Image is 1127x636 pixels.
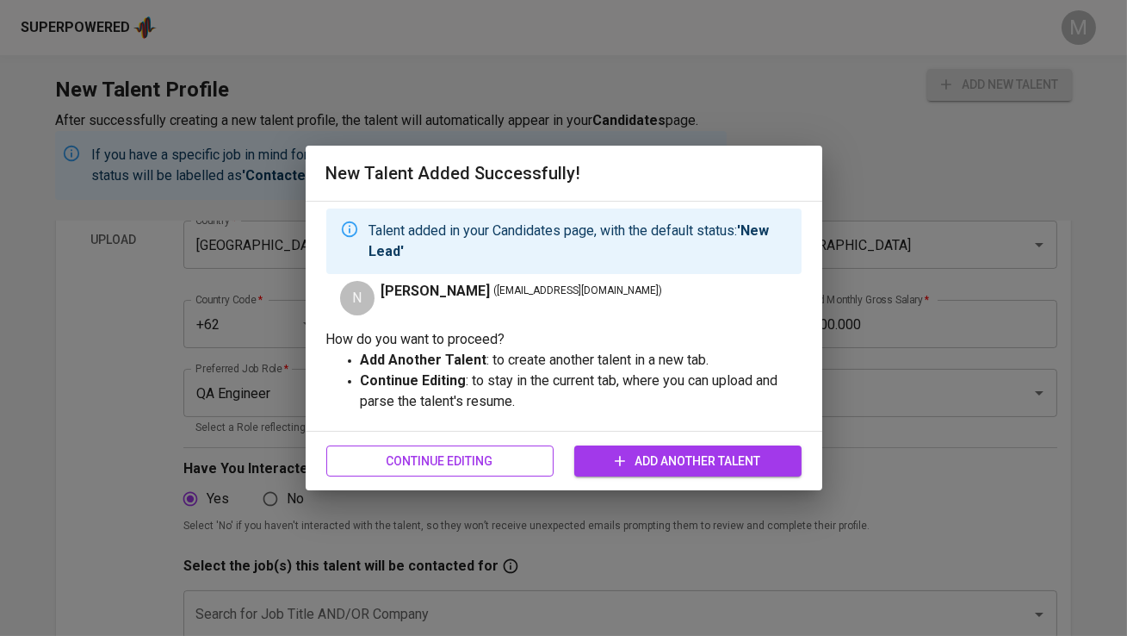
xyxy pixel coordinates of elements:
p: : to stay in the current tab, where you can upload and parse the talent's resume. [361,371,802,412]
button: Continue Editing [326,446,554,477]
p: Talent added in your Candidates page, with the default status: [369,221,788,262]
h6: New Talent Added Successfully! [326,159,802,187]
div: N [340,281,375,315]
strong: Continue Editing [361,372,467,389]
p: : to create another talent in a new tab. [361,350,802,371]
span: [PERSON_NAME] [381,281,491,302]
span: Continue Editing [340,451,540,472]
span: ( [EMAIL_ADDRESS][DOMAIN_NAME] ) [494,283,663,300]
strong: Add Another Talent [361,352,487,368]
button: Add Another Talent [574,446,802,477]
p: How do you want to proceed? [326,329,802,350]
strong: 'New Lead' [369,222,770,259]
span: Add Another Talent [588,451,788,472]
